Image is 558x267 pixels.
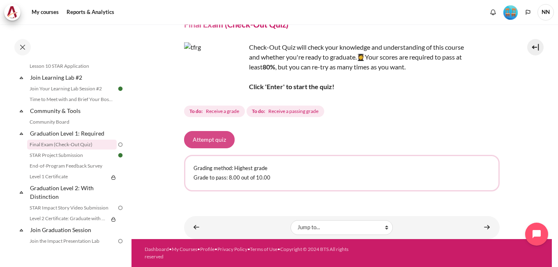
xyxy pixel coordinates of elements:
[17,226,25,234] span: Collapse
[184,131,235,148] button: Attempt quiz
[117,237,124,245] img: To do
[487,6,499,18] div: Show notification window with no new notifications
[17,74,25,82] span: Collapse
[189,108,203,115] strong: To do:
[537,4,554,21] span: NN
[27,150,117,160] a: STAR Project Submission
[29,72,117,83] a: Join Learning Lab #2
[64,4,117,21] a: Reports & Analytics
[184,42,246,104] img: tfrg
[145,246,358,260] div: • • • • •
[503,5,518,20] img: Level #4
[17,107,25,115] span: Collapse
[268,108,318,115] span: Receive a passing grade
[522,6,534,18] button: Languages
[250,246,277,252] a: Terms of Use
[117,152,124,159] img: Done
[29,224,117,235] a: Join Graduation Session
[27,84,117,94] a: Join Your Learning Lab Session #2
[27,161,117,171] a: End-of-Program Feedback Survey
[7,6,18,18] img: Architeck
[263,63,270,71] strong: 80
[200,246,214,252] a: Profile
[17,129,25,138] span: Collapse
[184,104,326,119] div: Completion requirements for Final Exam (Check-Out Quiz)
[29,128,117,139] a: Graduation Level 1: Required
[206,108,239,115] span: Receive a grade
[27,172,108,182] a: Level 1 Certificate
[145,246,348,260] a: Copyright © 2024 BTS All rights reserved
[117,85,124,92] img: Done
[252,108,265,115] strong: To do:
[27,140,117,150] a: Final Exam (Check-Out Quiz)
[29,182,117,202] a: Graduation Level 2: With Distinction
[27,117,117,127] a: Community Board
[145,246,169,252] a: Dashboard
[184,42,472,92] p: Check-Out Quiz will check your knowledge and understanding of this course and whether you're read...
[29,105,117,116] a: Community & Tools
[217,246,247,252] a: Privacy Policy
[29,4,62,21] a: My courses
[537,4,554,21] a: User menu
[194,174,490,182] p: Grade to pass: 8.00 out of 10.00
[117,141,124,148] img: To do
[117,204,124,212] img: To do
[479,219,495,235] a: STAR Project Submission ►
[500,5,521,20] a: Level #4
[27,203,117,213] a: STAR Impact Story Video Submission
[27,236,117,246] a: Join the Impact Presentation Lab
[27,214,108,223] a: Level 2 Certificate: Graduate with Distinction
[4,4,25,21] a: Architeck Architeck
[27,94,117,104] a: Time to Meet with and Brief Your Boss #2
[194,164,490,173] p: Grading method: Highest grade
[270,63,275,71] strong: %
[172,246,197,252] a: My Courses
[27,61,117,71] a: Lesson 10 STAR Application
[249,83,334,90] strong: Click 'Enter' to start the quiz!
[184,19,288,30] h4: Final Exam (Check-Out Quiz)
[17,188,25,196] span: Collapse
